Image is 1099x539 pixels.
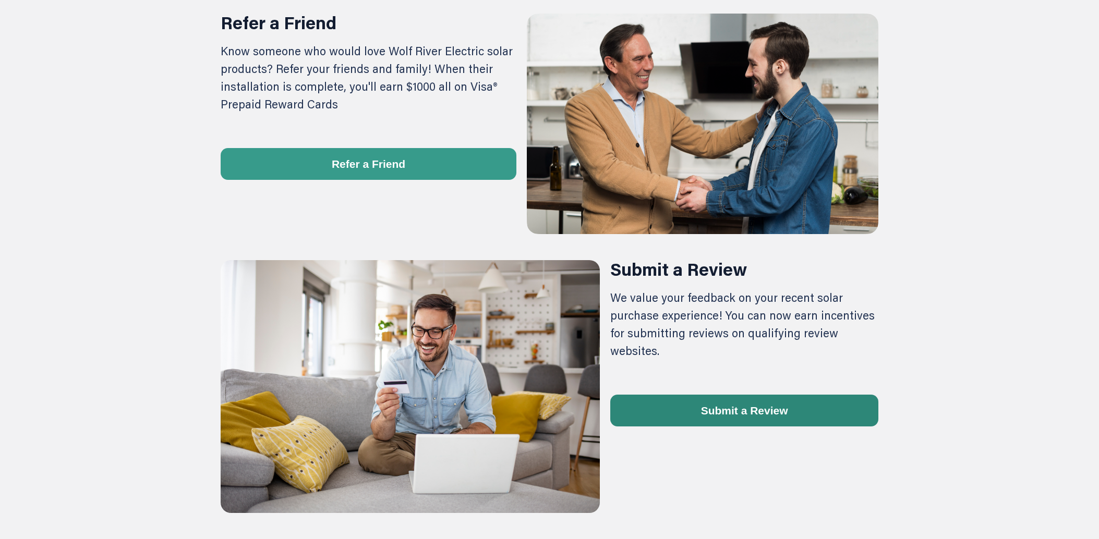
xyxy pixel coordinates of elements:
img: Submit a Review [221,260,600,513]
button: Submit a Review [610,395,878,426]
p: We value your feedback on your recent solar purchase experience! You can now earn incentives for ... [610,289,878,360]
button: Refer a Friend [221,148,516,180]
h2: Submit a Review [610,260,747,278]
p: Know someone who would love Wolf River Electric solar products? Refer your friends and family! Wh... [221,42,516,113]
h2: Refer a Friend [221,14,336,31]
img: Refer a Friend [527,14,878,235]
